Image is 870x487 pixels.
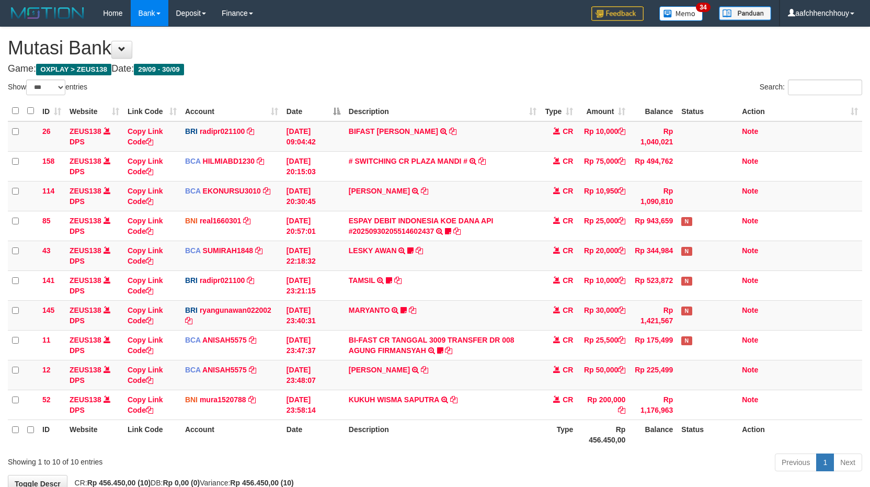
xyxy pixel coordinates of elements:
[65,151,123,181] td: DPS
[200,395,246,404] a: mura1520788
[8,64,862,74] h4: Game: Date:
[349,276,375,285] a: TAMSIL
[618,187,625,195] a: Copy Rp 10,950 to clipboard
[282,390,345,420] td: [DATE] 23:58:14
[577,300,629,330] td: Rp 30,000
[202,366,247,374] a: ANISAH5575
[478,157,486,165] a: Copy # SWITCHING CR PLAZA MANDI # to clipboard
[629,151,677,181] td: Rp 494,762
[8,38,862,59] h1: Mutasi Bank
[282,300,345,330] td: [DATE] 23:40:31
[282,270,345,300] td: [DATE] 23:21:15
[128,246,163,265] a: Copy Link Code
[42,157,54,165] span: 158
[282,121,345,152] td: [DATE] 09:04:42
[181,420,282,449] th: Account
[185,316,192,325] a: Copy ryangunawan022002 to clipboard
[541,101,577,121] th: Type: activate to sort column ascending
[833,454,862,471] a: Next
[282,101,345,121] th: Date: activate to sort column descending
[629,101,677,121] th: Balance
[70,366,101,374] a: ZEUS138
[629,360,677,390] td: Rp 225,499
[345,101,541,121] th: Description: activate to sort column ascending
[563,366,573,374] span: CR
[394,276,402,285] a: Copy TAMSIL to clipboard
[185,276,198,285] span: BRI
[65,330,123,360] td: DPS
[70,306,101,314] a: ZEUS138
[577,270,629,300] td: Rp 10,000
[128,187,163,206] a: Copy Link Code
[563,246,573,255] span: CR
[618,406,625,414] a: Copy Rp 200,000 to clipboard
[563,217,573,225] span: CR
[577,330,629,360] td: Rp 25,500
[629,420,677,449] th: Balance
[618,276,625,285] a: Copy Rp 10,000 to clipboard
[128,366,163,384] a: Copy Link Code
[742,217,758,225] a: Note
[760,80,862,95] label: Search:
[185,127,198,135] span: BRI
[70,276,101,285] a: ZEUS138
[629,211,677,241] td: Rp 943,659
[681,247,692,256] span: Has Note
[185,157,201,165] span: BCA
[65,390,123,420] td: DPS
[719,6,771,20] img: panduan.png
[563,395,573,404] span: CR
[577,121,629,152] td: Rp 10,000
[349,217,494,235] a: ESPAY DEBIT INDONESIA KOE DANA API #20250930205514602437
[449,127,456,135] a: Copy BIFAST ERIKA S PAUN to clipboard
[563,336,573,344] span: CR
[629,300,677,330] td: Rp 1,421,567
[629,181,677,211] td: Rp 1,090,810
[185,366,201,374] span: BCA
[618,246,625,255] a: Copy Rp 20,000 to clipboard
[185,395,198,404] span: BNI
[8,5,87,21] img: MOTION_logo.png
[200,217,241,225] a: real1660301
[243,217,250,225] a: Copy real1660301 to clipboard
[65,360,123,390] td: DPS
[200,276,245,285] a: radipr021100
[742,187,758,195] a: Note
[282,151,345,181] td: [DATE] 20:15:03
[123,420,181,449] th: Link Code
[629,121,677,152] td: Rp 1,040,021
[677,101,738,121] th: Status
[185,217,198,225] span: BNI
[202,336,247,344] a: ANISAH5575
[65,101,123,121] th: Website: activate to sort column ascending
[255,246,262,255] a: Copy SUMIRAH1848 to clipboard
[421,366,428,374] a: Copy FAHMI RAMADH to clipboard
[26,80,65,95] select: Showentries
[563,157,573,165] span: CR
[200,306,271,314] a: ryangunawan022002
[8,452,354,467] div: Showing 1 to 10 of 10 entries
[681,217,692,226] span: Has Note
[577,360,629,390] td: Rp 50,000
[629,270,677,300] td: Rp 523,872
[677,420,738,449] th: Status
[577,181,629,211] td: Rp 10,950
[282,360,345,390] td: [DATE] 23:48:07
[70,395,101,404] a: ZEUS138
[70,217,101,225] a: ZEUS138
[577,420,629,449] th: Rp 456.450,00
[775,454,817,471] a: Previous
[618,157,625,165] a: Copy Rp 75,000 to clipboard
[128,395,163,414] a: Copy Link Code
[87,479,151,487] strong: Rp 456.450,00 (10)
[742,336,758,344] a: Note
[629,390,677,420] td: Rp 1,176,963
[42,217,51,225] span: 85
[349,246,397,255] a: LESKY AWAN
[70,336,101,344] a: ZEUS138
[591,6,644,21] img: Feedback.jpg
[282,181,345,211] td: [DATE] 20:30:45
[185,187,201,195] span: BCA
[738,101,862,121] th: Action: activate to sort column ascending
[185,306,198,314] span: BRI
